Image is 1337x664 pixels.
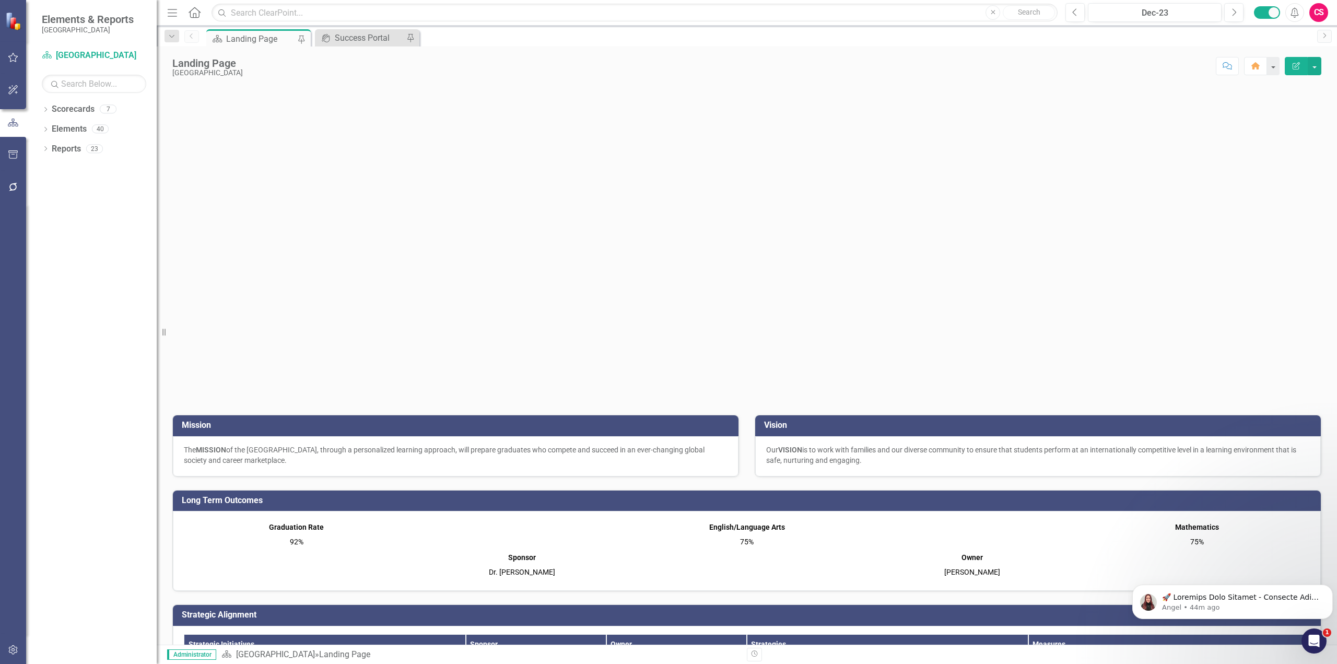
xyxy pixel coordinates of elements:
[42,50,146,62] a: [GEOGRAPHIC_DATA]
[764,421,1316,430] h3: Vision
[221,649,739,661] div: »
[184,445,728,465] p: The of the [GEOGRAPHIC_DATA], through a personalized learning approach, will prepare graduates wh...
[186,534,406,547] p: 92%
[92,125,109,134] div: 40
[778,446,802,454] strong: VISION
[1128,563,1337,636] iframe: Intercom notifications message
[182,496,1316,505] h3: Long Term Outcomes
[226,32,295,45] div: Landing Page
[42,13,134,26] span: Elements & Reports
[5,11,24,30] img: ClearPoint Strategy
[172,69,243,77] div: [GEOGRAPHIC_DATA]
[1018,8,1040,16] span: Search
[709,523,785,531] strong: English/Language Arts
[637,534,857,547] p: 75%
[1175,523,1219,531] strong: Mathematics
[766,445,1310,465] p: Our is to work with families and our diverse community to ensure that students perform at an inte...
[961,553,983,562] strong: Owner
[236,649,315,659] a: [GEOGRAPHIC_DATA]
[1087,534,1307,547] p: 75%
[1088,3,1222,22] button: Dec-23
[1301,628,1327,654] iframe: Intercom live chat
[42,75,146,93] input: Search Below...
[52,103,95,115] a: Scorecards
[100,105,116,114] div: 7
[335,31,404,44] div: Success Portal
[182,421,733,430] h3: Mission
[52,123,87,135] a: Elements
[862,565,1082,577] p: [PERSON_NAME]
[1323,628,1331,637] span: 1
[86,144,103,153] div: 23
[319,649,370,659] div: Landing Page
[42,26,134,34] small: [GEOGRAPHIC_DATA]
[212,4,1058,22] input: Search ClearPoint...
[1003,5,1055,20] button: Search
[182,610,1316,620] h3: Strategic Alignment
[412,565,631,577] p: Dr. [PERSON_NAME]
[172,57,243,69] div: Landing Page
[52,143,81,155] a: Reports
[167,649,216,660] span: Administrator
[196,446,226,454] strong: MISSION
[1309,3,1328,22] button: CS
[1092,7,1218,19] div: Dec-23
[508,553,536,562] strong: Sponsor
[318,31,404,44] a: Success Portal
[269,523,324,531] strong: Graduation Rate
